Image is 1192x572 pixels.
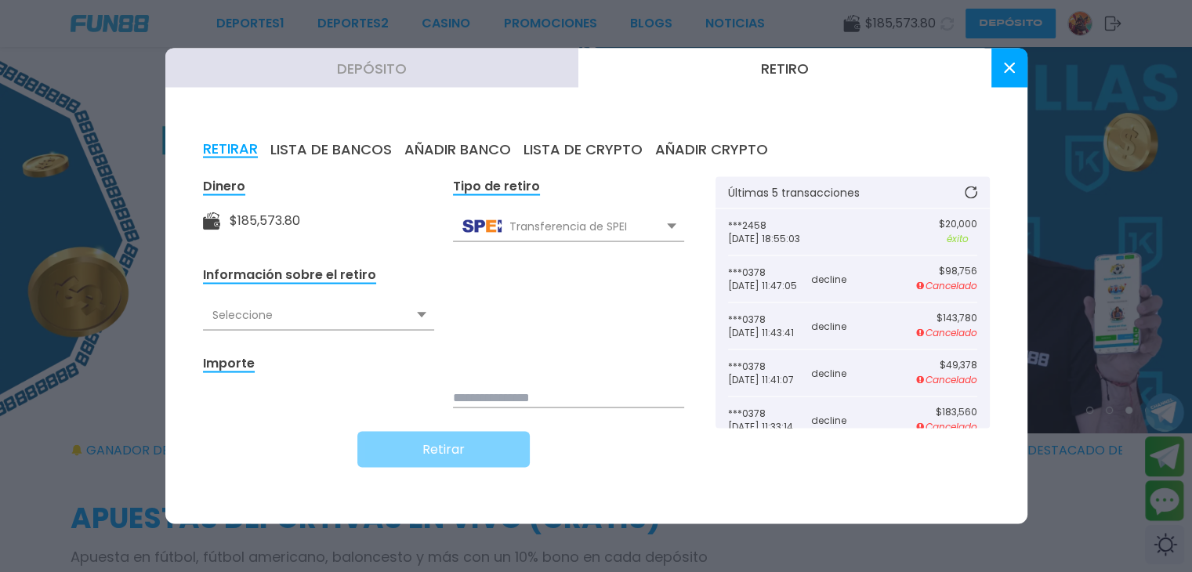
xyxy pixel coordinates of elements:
[916,279,977,293] p: Cancelado
[270,141,392,158] button: LISTA DE BANCOS
[728,281,811,291] p: [DATE] 11:47:05
[916,407,977,418] p: $ 183,560
[728,187,860,198] p: Últimas 5 transacciones
[916,313,977,324] p: $ 143,780
[728,422,811,433] p: [DATE] 11:33:14
[916,373,977,387] p: Cancelado
[165,49,578,88] button: Depósito
[230,212,300,230] div: $ 185,573.80
[203,355,255,373] div: Importe
[728,375,811,386] p: [DATE] 11:41:07
[811,415,894,425] p: decline
[453,178,540,196] div: Tipo de retiro
[728,234,853,244] p: [DATE] 18:55:03
[203,266,376,284] div: Información sobre el retiro
[453,212,684,241] div: Transferencia de SPEI
[811,320,894,331] p: decline
[462,220,502,233] img: Transferencia de SPEI
[939,219,977,230] p: $ 20,000
[916,360,977,371] p: $ 49,378
[916,326,977,340] p: Cancelado
[203,300,434,330] div: Seleccione
[655,141,768,158] button: AÑADIR CRYPTO
[357,432,530,468] button: Retirar
[203,141,258,158] button: RETIRAR
[916,420,977,434] p: Cancelado
[811,273,894,284] p: decline
[939,232,977,246] p: éxito
[578,49,991,88] button: Retiro
[524,141,643,158] button: LISTA DE CRYPTO
[916,266,977,277] p: $ 98,756
[404,141,511,158] button: AÑADIR BANCO
[811,367,894,378] p: decline
[728,328,811,338] p: [DATE] 11:43:41
[203,178,245,196] div: Dinero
